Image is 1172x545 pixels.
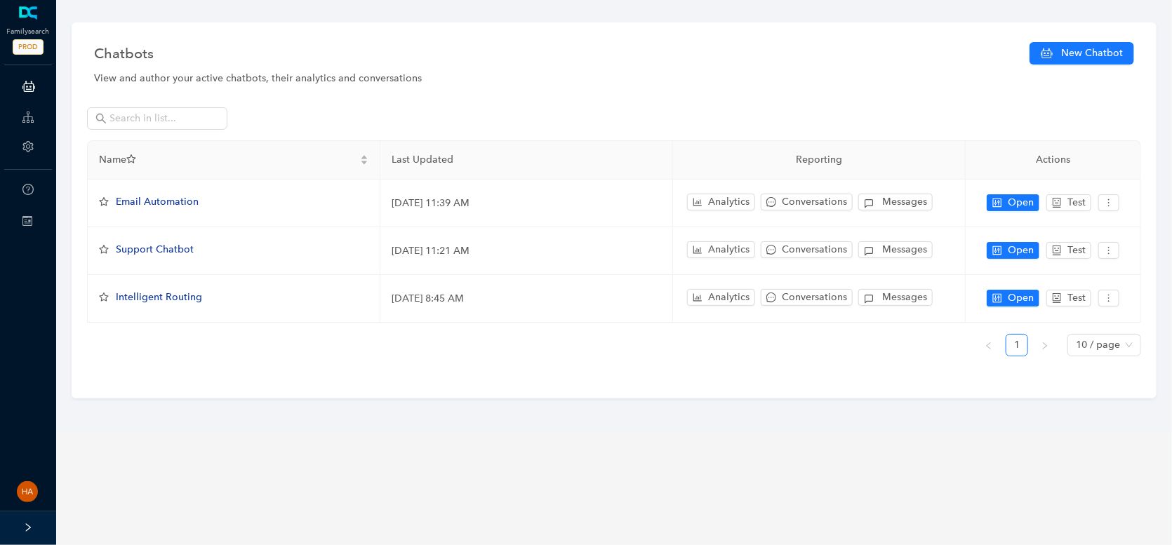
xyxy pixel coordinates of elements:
[782,194,847,210] span: Conversations
[978,334,1000,356] button: left
[766,197,776,207] span: message
[987,242,1039,259] button: controlOpen
[708,290,750,305] span: Analytics
[22,184,34,195] span: question-circle
[1046,290,1091,307] button: robotTest
[380,141,673,180] th: Last Updated
[1008,195,1034,210] span: Open
[882,290,927,305] span: Messages
[882,242,927,257] span: Messages
[1098,290,1119,307] button: more
[992,198,1002,208] span: control
[687,194,755,210] button: bar-chartAnalytics
[766,292,776,302] span: message
[1046,194,1091,211] button: robotTest
[1067,243,1086,258] span: Test
[858,241,933,258] button: Messages
[13,39,44,55] span: PROD
[1067,334,1141,356] div: Page Size
[1098,242,1119,259] button: more
[693,197,702,207] span: bar-chart
[1034,334,1056,356] li: Next Page
[987,194,1039,211] button: controlOpen
[858,194,933,210] button: Messages
[1030,42,1134,65] button: New Chatbot
[1006,335,1027,356] a: 1
[99,292,109,302] span: star
[94,42,154,65] span: Chatbots
[1008,290,1034,306] span: Open
[761,289,853,306] button: messageConversations
[761,241,853,258] button: messageConversations
[687,241,755,258] button: bar-chartAnalytics
[1067,290,1086,306] span: Test
[1076,335,1133,356] span: 10 / page
[985,342,993,350] span: left
[1067,195,1086,210] span: Test
[782,242,847,257] span: Conversations
[693,292,702,302] span: bar-chart
[1046,242,1091,259] button: robotTest
[987,290,1039,307] button: controlOpen
[1034,334,1056,356] button: right
[1104,198,1114,208] span: more
[22,141,34,152] span: setting
[380,227,673,275] td: [DATE] 11:21 AM
[858,289,933,306] button: Messages
[1008,243,1034,258] span: Open
[693,245,702,255] span: bar-chart
[882,194,927,210] span: Messages
[1006,334,1028,356] li: 1
[992,245,1002,255] span: control
[1098,194,1119,211] button: more
[708,194,750,210] span: Analytics
[978,334,1000,356] li: Previous Page
[1104,293,1114,303] span: more
[1041,342,1049,350] span: right
[708,242,750,257] span: Analytics
[673,141,966,180] th: Reporting
[116,291,202,303] span: Intelligent Routing
[1061,46,1123,61] span: New Chatbot
[687,289,755,306] button: bar-chartAnalytics
[1104,245,1114,255] span: more
[380,180,673,227] td: [DATE] 11:39 AM
[966,141,1141,180] th: Actions
[1052,245,1062,255] span: robot
[1052,198,1062,208] span: robot
[99,152,357,168] span: Name
[1052,293,1062,303] span: robot
[17,481,38,502] img: 02dcd0b1d16719367961de209a1f996b
[992,293,1002,303] span: control
[94,71,1134,86] div: View and author your active chatbots, their analytics and conversations
[380,275,673,323] td: [DATE] 8:45 AM
[761,194,853,210] button: messageConversations
[766,245,776,255] span: message
[782,290,847,305] span: Conversations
